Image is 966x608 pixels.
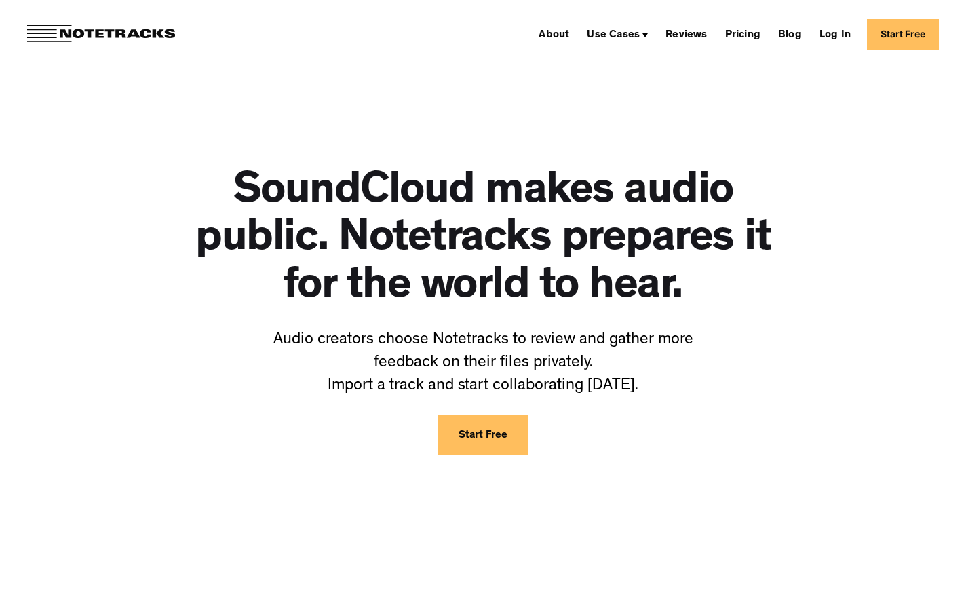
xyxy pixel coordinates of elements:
[867,19,939,50] a: Start Free
[581,23,653,45] div: Use Cases
[814,23,856,45] a: Log In
[533,23,575,45] a: About
[660,23,712,45] a: Reviews
[438,415,528,455] a: Start Free
[263,329,703,398] p: Audio creators choose Notetracks to review and gather more feedback on their files privately. Imp...
[773,23,807,45] a: Blog
[195,170,771,312] h1: SoundCloud makes audio public. Notetracks prepares it for the world to hear.
[587,30,640,41] div: Use Cases
[720,23,766,45] a: Pricing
